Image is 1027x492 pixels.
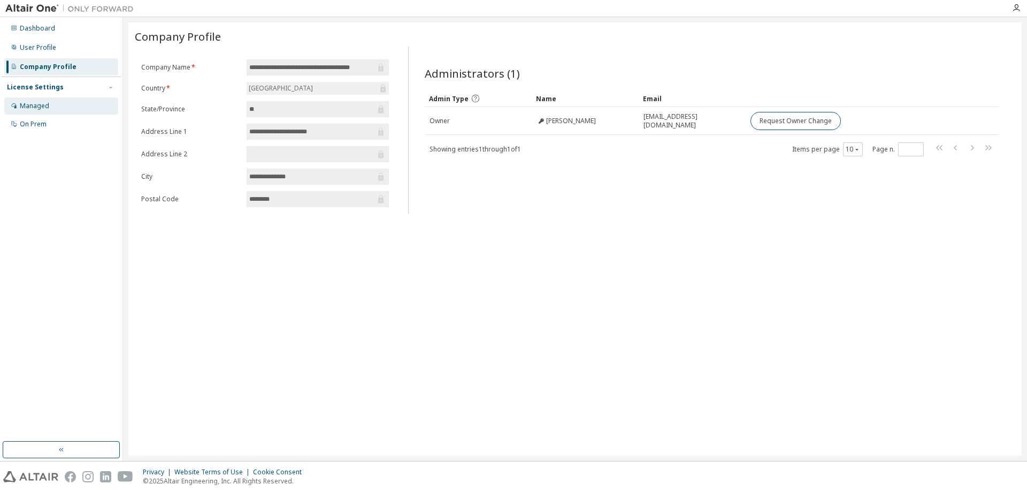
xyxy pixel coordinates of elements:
[100,471,111,482] img: linkedin.svg
[20,63,76,71] div: Company Profile
[135,29,221,44] span: Company Profile
[20,120,47,128] div: On Prem
[65,471,76,482] img: facebook.svg
[425,66,520,81] span: Administrators (1)
[141,127,240,136] label: Address Line 1
[82,471,94,482] img: instagram.svg
[5,3,139,14] img: Altair One
[174,468,253,476] div: Website Terms of Use
[750,112,841,130] button: Request Owner Change
[20,24,55,33] div: Dashboard
[792,142,863,156] span: Items per page
[846,145,860,154] button: 10
[872,142,924,156] span: Page n.
[643,90,741,107] div: Email
[141,105,240,113] label: State/Province
[141,172,240,181] label: City
[546,117,596,125] span: [PERSON_NAME]
[430,145,521,154] span: Showing entries 1 through 1 of 1
[7,83,64,92] div: License Settings
[536,90,634,107] div: Name
[430,117,450,125] span: Owner
[118,471,133,482] img: youtube.svg
[141,84,240,93] label: Country
[141,195,240,203] label: Postal Code
[247,82,315,94] div: [GEOGRAPHIC_DATA]
[3,471,58,482] img: altair_logo.svg
[429,94,469,103] span: Admin Type
[643,112,741,130] span: [EMAIL_ADDRESS][DOMAIN_NAME]
[20,43,56,52] div: User Profile
[141,150,240,158] label: Address Line 2
[141,63,240,72] label: Company Name
[247,82,389,95] div: [GEOGRAPHIC_DATA]
[253,468,308,476] div: Cookie Consent
[143,476,308,486] p: © 2025 Altair Engineering, Inc. All Rights Reserved.
[143,468,174,476] div: Privacy
[20,102,49,110] div: Managed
